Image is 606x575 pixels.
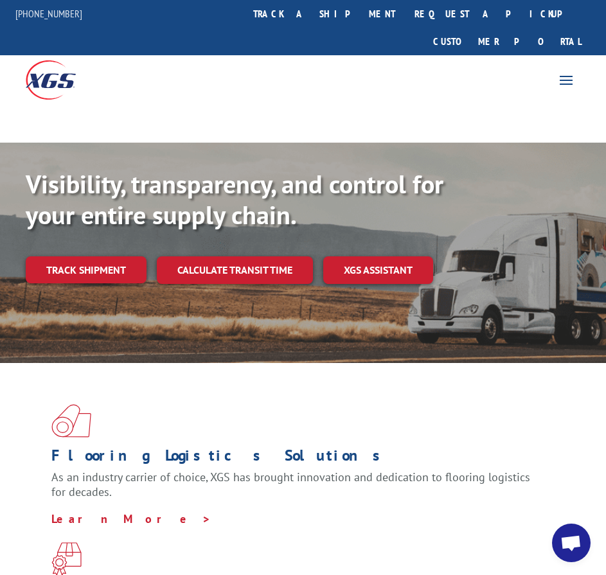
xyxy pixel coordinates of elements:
span: As an industry carrier of choice, XGS has brought innovation and dedication to flooring logistics... [51,470,530,500]
a: Calculate transit time [157,256,313,284]
a: XGS ASSISTANT [323,256,433,284]
b: Visibility, transparency, and control for your entire supply chain. [26,167,443,231]
h1: Flooring Logistics Solutions [51,448,545,470]
a: Customer Portal [423,28,591,55]
a: Learn More > [51,511,211,526]
img: xgs-icon-total-supply-chain-intelligence-red [51,404,91,438]
a: [PHONE_NUMBER] [15,7,82,20]
a: Track shipment [26,256,147,283]
div: Open chat [552,524,591,562]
